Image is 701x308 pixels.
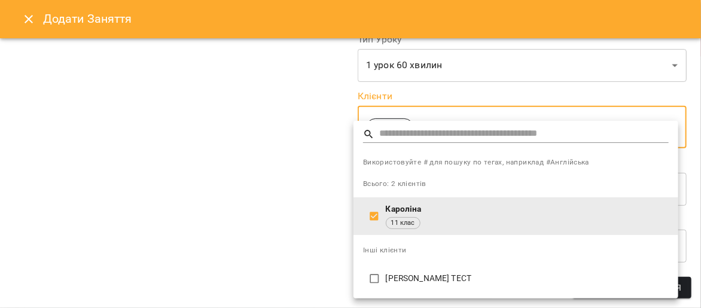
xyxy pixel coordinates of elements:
p: [PERSON_NAME] ТЕСТ [386,273,669,285]
span: Використовуйте # для пошуку по тегах, наприклад #Англійська [363,157,669,169]
p: Кароліна [386,203,669,215]
span: Інші клієнти [363,246,407,254]
span: Всього: 2 клієнтів [363,179,426,188]
span: 11 клас [386,218,420,228]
